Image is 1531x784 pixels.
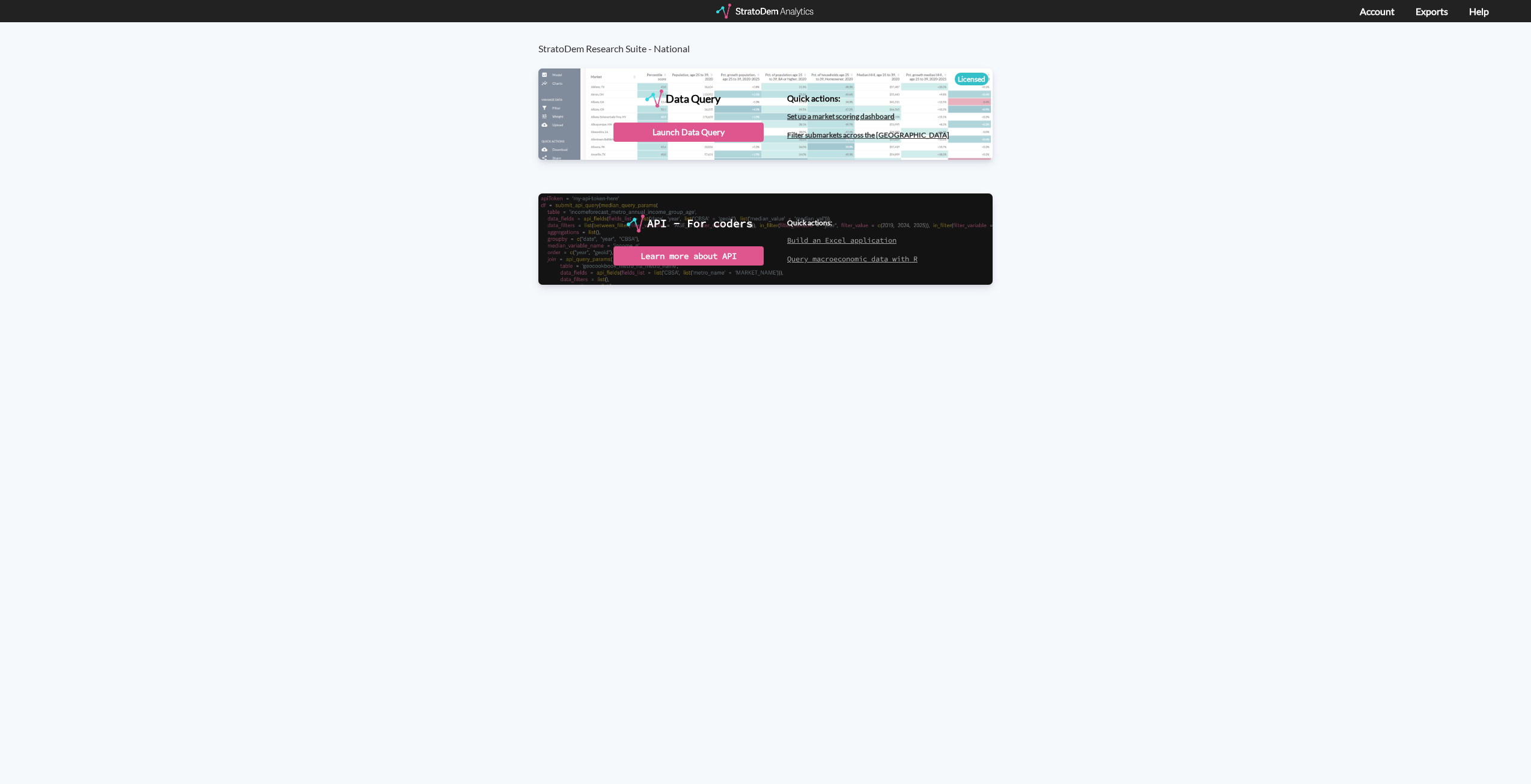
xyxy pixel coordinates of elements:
a: Help [1469,5,1489,17]
a: Set up a market scoring dashboard [787,112,895,121]
a: Filter submarkets across the [GEOGRAPHIC_DATA] [787,130,949,139]
div: Data Query [666,90,720,108]
div: Licensed [955,73,988,85]
h3: StratoDem Research Suite - National [538,22,1005,54]
h4: Quick actions: [787,94,949,103]
div: Learn more about API [613,246,764,266]
h4: Quick actions: [787,219,918,226]
a: Exports [1416,5,1448,17]
div: API - For coders [647,214,753,232]
a: Query macroeconomic data with R [787,254,918,263]
a: Account [1360,5,1395,17]
div: Launch Data Query [613,123,764,142]
a: Build an Excel application [787,236,896,245]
